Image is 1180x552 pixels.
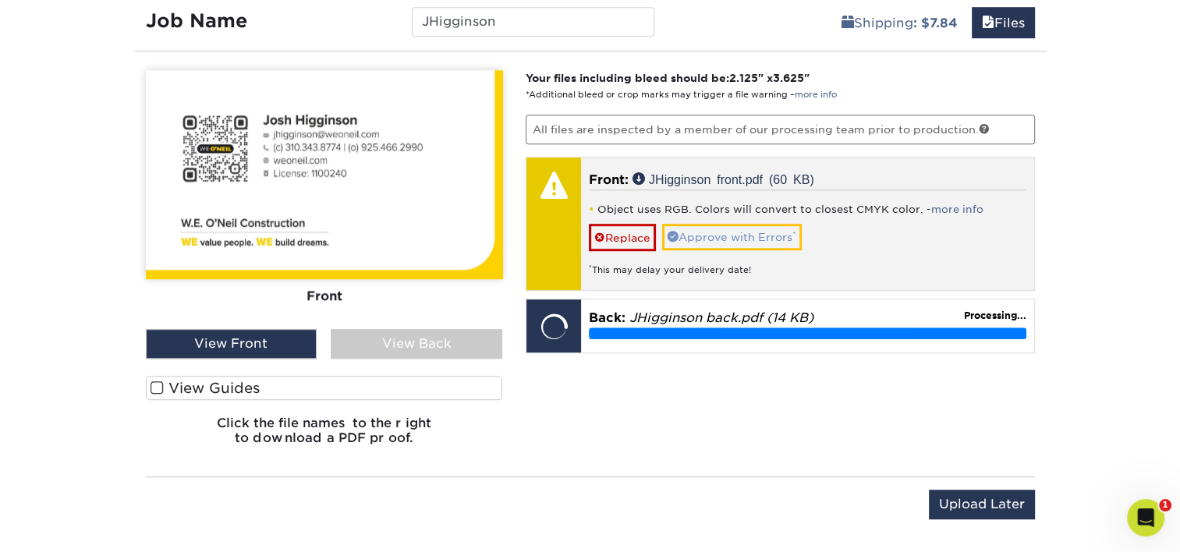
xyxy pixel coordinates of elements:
[982,16,994,30] span: files
[1159,499,1171,511] span: 1
[146,9,247,32] strong: Job Name
[146,376,503,400] label: View Guides
[795,90,837,100] a: more info
[729,72,758,84] span: 2.125
[1127,499,1164,536] iframe: Intercom live chat
[331,329,502,359] div: View Back
[589,251,1026,277] div: This may delay your delivery date!
[589,310,625,325] span: Back:
[526,90,837,100] small: *Additional bleed or crop marks may trigger a file warning –
[589,224,656,251] a: Replace
[526,72,810,84] strong: Your files including bleed should be: " x "
[773,72,804,84] span: 3.625
[842,16,854,30] span: shipping
[633,172,814,185] a: JHigginson front.pdf (60 KB)
[146,279,503,313] div: Front
[146,416,503,458] h6: Click the file names to the right to download a PDF proof.
[589,203,1026,216] li: Object uses RGB. Colors will convert to closest CMYK color. -
[146,329,317,359] div: View Front
[629,310,813,325] em: JHigginson back.pdf (14 KB)
[526,115,1035,144] p: All files are inspected by a member of our processing team prior to production.
[913,16,958,30] b: : $7.84
[589,172,629,187] span: Front:
[931,203,983,215] a: more info
[929,490,1035,519] input: Upload Later
[831,7,968,38] a: Shipping: $7.84
[412,7,654,37] input: Enter a job name
[972,7,1035,38] a: Files
[662,224,802,250] a: Approve with Errors*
